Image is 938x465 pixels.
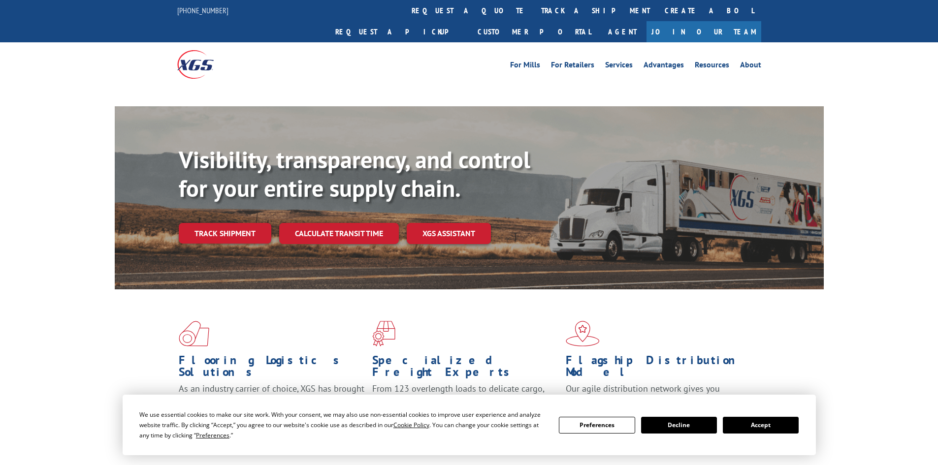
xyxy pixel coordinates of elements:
a: Calculate transit time [279,223,399,244]
p: From 123 overlength loads to delicate cargo, our experienced staff knows the best way to move you... [372,383,558,427]
a: Join Our Team [647,21,761,42]
h1: Flooring Logistics Solutions [179,354,365,383]
span: Our agile distribution network gives you nationwide inventory management on demand. [566,383,747,406]
span: Preferences [196,431,229,439]
a: Request a pickup [328,21,470,42]
div: We use essential cookies to make our site work. With your consent, we may also use non-essential ... [139,409,547,440]
a: For Retailers [551,61,594,72]
h1: Flagship Distribution Model [566,354,752,383]
img: xgs-icon-total-supply-chain-intelligence-red [179,321,209,346]
button: Preferences [559,417,635,434]
a: Agent [598,21,647,42]
img: xgs-icon-flagship-distribution-model-red [566,321,600,346]
a: Advantages [644,61,684,72]
div: Cookie Consent Prompt [123,395,816,455]
a: About [740,61,761,72]
span: As an industry carrier of choice, XGS has brought innovation and dedication to flooring logistics... [179,383,364,418]
button: Accept [723,417,799,434]
a: Customer Portal [470,21,598,42]
a: For Mills [510,61,540,72]
span: Cookie Policy [393,421,429,429]
a: [PHONE_NUMBER] [177,5,228,15]
a: Track shipment [179,223,271,244]
a: XGS ASSISTANT [407,223,491,244]
a: Services [605,61,633,72]
button: Decline [641,417,717,434]
a: Resources [695,61,729,72]
b: Visibility, transparency, and control for your entire supply chain. [179,144,530,203]
h1: Specialized Freight Experts [372,354,558,383]
img: xgs-icon-focused-on-flooring-red [372,321,395,346]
